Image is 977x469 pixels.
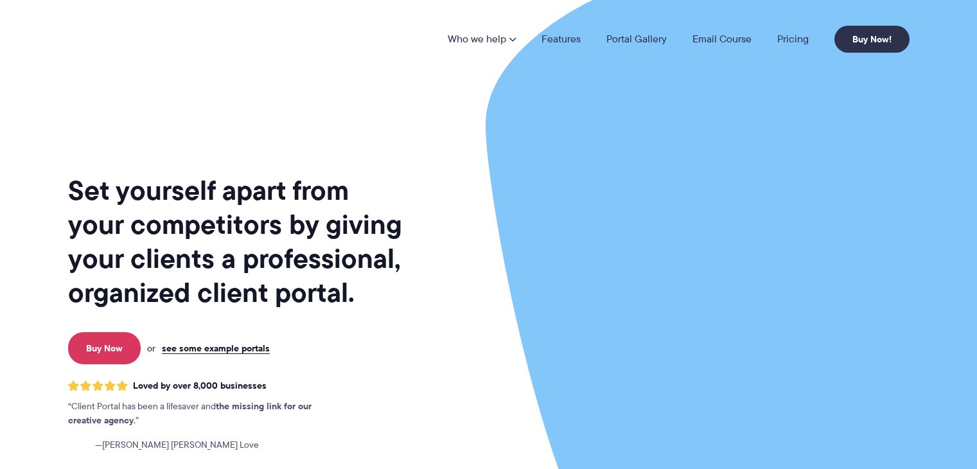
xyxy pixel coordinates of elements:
strong: the missing link for our creative agency [68,399,312,427]
a: Features [541,34,581,44]
a: Buy Now! [834,26,910,53]
span: or [147,342,155,354]
a: Pricing [777,34,809,44]
a: Who we help [448,34,516,44]
h1: Set yourself apart from your competitors by giving your clients a professional, organized client ... [68,173,405,310]
a: Email Course [692,34,752,44]
a: Buy Now [68,332,141,364]
p: Client Portal has been a lifesaver and . [68,400,338,428]
a: see some example portals [162,342,270,354]
span: Loved by over 8,000 businesses [133,380,267,391]
span: [PERSON_NAME] [PERSON_NAME] Love [95,438,259,452]
a: Portal Gallery [606,34,667,44]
